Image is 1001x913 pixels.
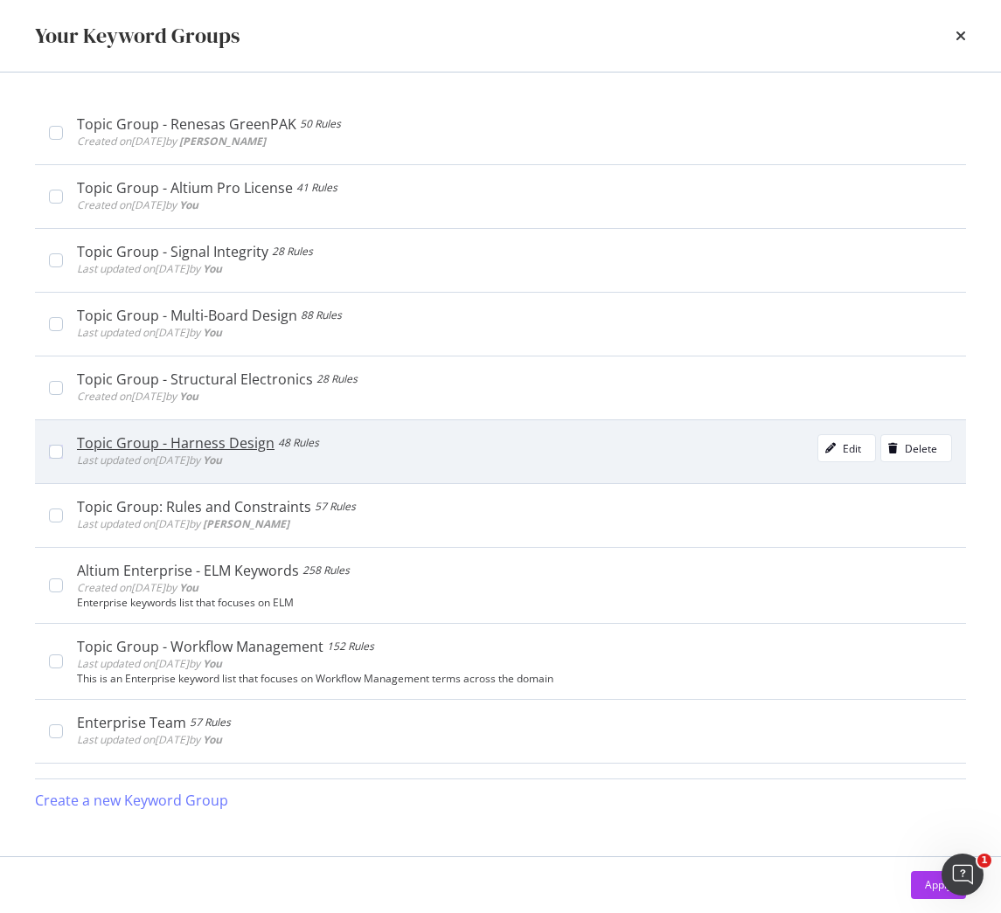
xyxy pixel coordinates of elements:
span: Last updated on [DATE] by [77,261,222,276]
button: Create a new Keyword Group [35,779,228,821]
div: Altium Enterprise - ELM Keywords [77,562,299,579]
span: 1 [977,854,991,868]
div: Topic Group - Altium Pro License [77,179,293,197]
b: You [203,261,222,276]
b: You [203,453,222,467]
div: 50 Rules [300,115,341,133]
span: Last updated on [DATE] by [77,656,222,671]
div: Create a new Keyword Group [35,791,228,811]
div: Topic Group - Signal Integrity [77,243,268,260]
span: Created on [DATE] by [77,134,266,149]
div: Topic Group - Structural Electronics [77,370,313,388]
div: times [956,21,966,51]
div: Apply [925,877,952,892]
div: 28 Rules [272,243,313,260]
div: 57 Rules [190,714,231,731]
button: Delete [880,434,952,462]
div: This is an Enterprise keyword list that focuses on Workflow Management terms across the domain [77,673,952,685]
div: Topic Group - Workflow Management [77,638,323,655]
div: 28 Rules [316,370,358,388]
div: 152 Rules [327,638,374,655]
div: Delete [905,441,937,456]
button: Apply [911,871,966,899]
b: [PERSON_NAME] [203,516,289,531]
div: 88 Rules [301,307,342,324]
div: Your Keyword Groups [35,21,240,51]
div: Topic Group: Rules and Constraints [77,498,311,515]
span: Created on [DATE] by [77,389,198,404]
div: 48 Rules [278,434,319,452]
div: 41 Rules [296,179,337,197]
div: 258 Rules [302,562,350,579]
button: Edit [817,434,876,462]
iframe: Intercom live chat [942,854,984,896]
span: Created on [DATE] by [77,197,198,212]
b: You [203,732,222,747]
div: 156 Rules [193,778,240,795]
b: You [179,580,198,595]
div: Edit [843,441,861,456]
span: Last updated on [DATE] by [77,325,222,340]
div: Topic Group - Multi-Board Design [77,307,297,324]
div: Topic Group - Renesas GreenPAK [77,115,296,133]
span: Last updated on [DATE] by [77,453,222,467]
b: You [179,389,198,404]
span: Last updated on [DATE] by [77,732,222,747]
b: You [203,325,222,340]
span: Created on [DATE] by [77,580,198,595]
b: You [179,197,198,212]
div: Altium Education [77,778,190,795]
b: You [203,656,222,671]
div: Enterprise Team [77,714,186,731]
div: Enterprise keywords list that focuses on ELM [77,597,952,609]
b: [PERSON_NAME] [179,134,266,149]
div: Topic Group - Harness Design [77,434,275,452]
span: Last updated on [DATE] by [77,516,289,531]
div: 57 Rules [315,498,356,515]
